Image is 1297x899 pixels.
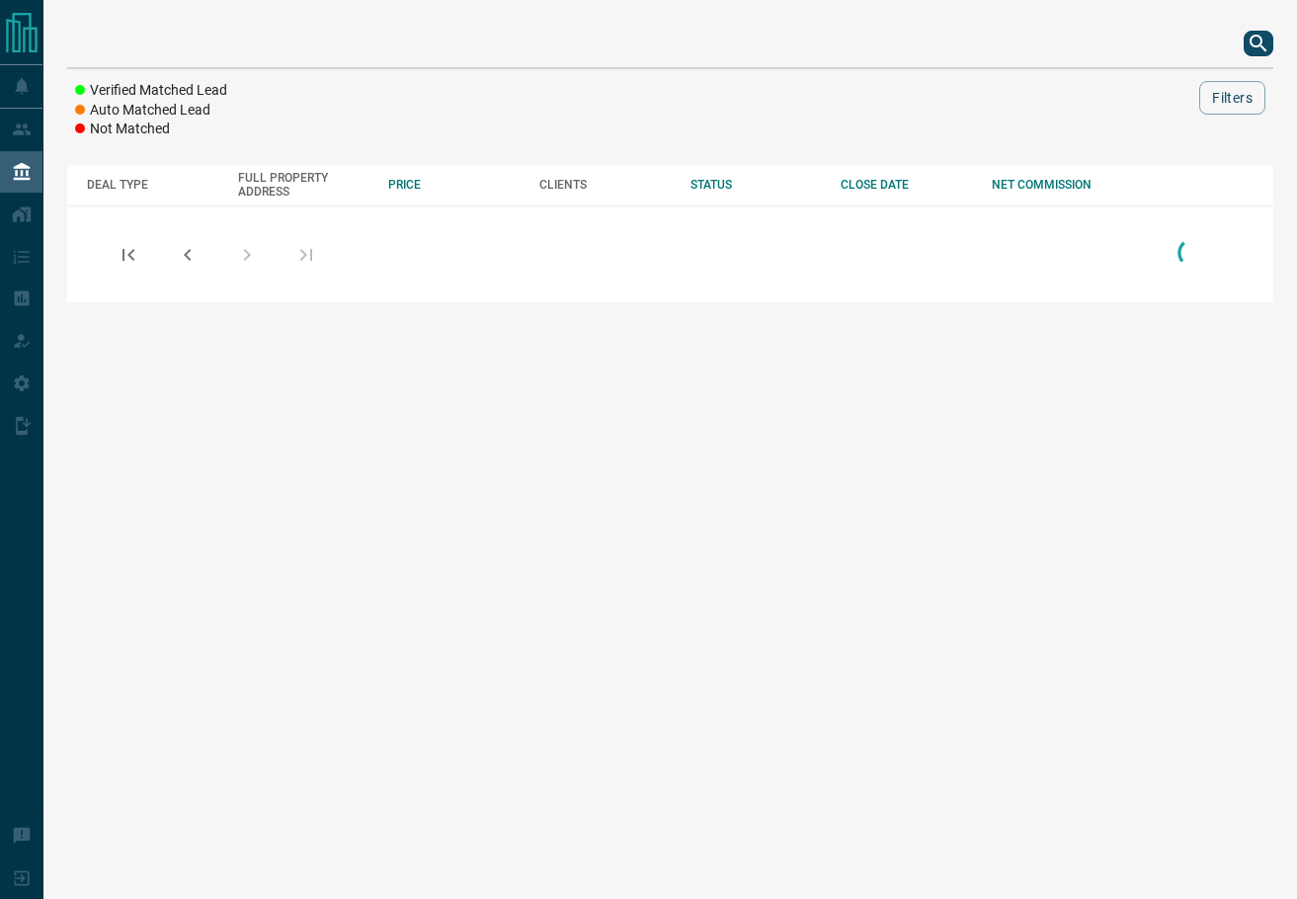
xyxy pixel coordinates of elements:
[992,178,1123,192] div: NET COMMISSION
[539,178,671,192] div: CLIENTS
[238,171,369,199] div: FULL PROPERTY ADDRESS
[75,101,227,121] li: Auto Matched Lead
[690,178,822,192] div: STATUS
[1173,233,1212,276] div: Loading
[388,178,520,192] div: PRICE
[75,81,227,101] li: Verified Matched Lead
[75,120,227,139] li: Not Matched
[1244,31,1273,56] button: search button
[87,178,218,192] div: DEAL TYPE
[841,178,972,192] div: CLOSE DATE
[1199,81,1265,115] button: Filters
